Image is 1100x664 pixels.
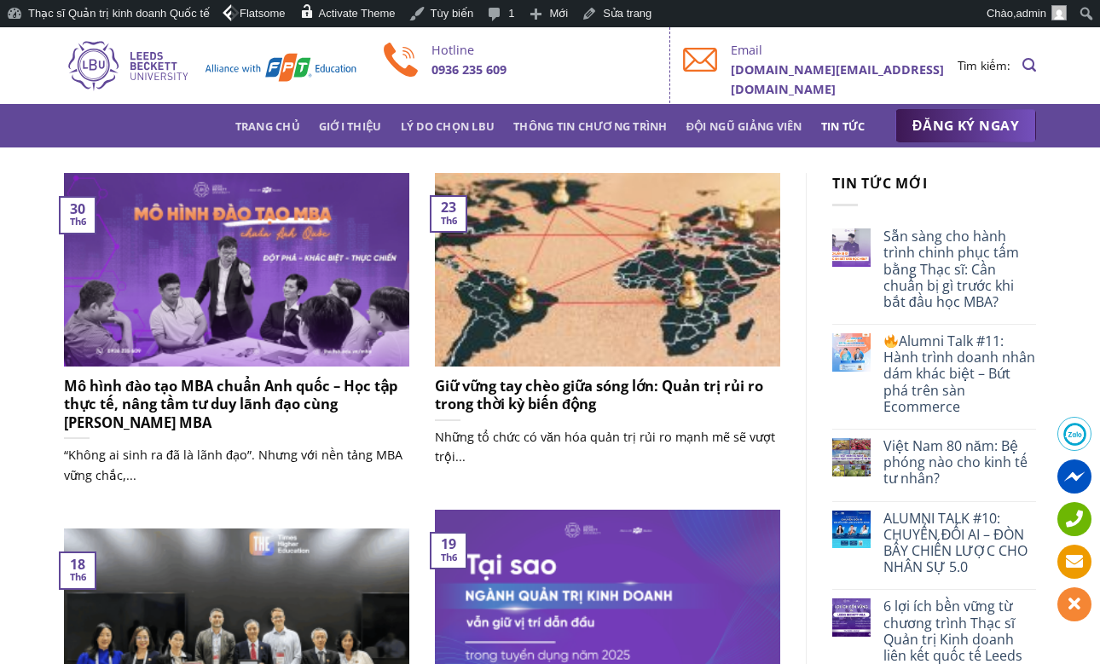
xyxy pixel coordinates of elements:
[435,427,780,466] p: Những tổ chức có văn hóa quản trị rủi ro mạnh mẽ sẽ vượt trội...
[883,438,1036,488] a: Việt Nam 80 năm: Bệ phóng nào cho kinh tế tư nhân?
[731,40,957,60] p: Email
[731,61,944,97] b: [DOMAIN_NAME][EMAIL_ADDRESS][DOMAIN_NAME]
[912,115,1019,136] span: ĐĂNG KÝ NGAY
[64,377,409,432] h5: Mô hình đào tạo MBA chuẩn Anh quốc – Học tập thực tế, nâng tầm tư duy lãnh đạo cùng [PERSON_NAME]...
[513,111,668,141] a: Thông tin chương trình
[319,111,382,141] a: Giới thiệu
[64,445,409,484] p: “Không ai sinh ra đã là lãnh đạo”. Nhưng với nền tảng MBA vững chắc,...
[884,334,898,348] img: 🔥
[883,333,1036,415] a: Alumni Talk #11: Hành trình doanh nhân dám khác biệt – Bứt phá trên sàn Ecommerce
[821,111,866,141] a: Tin tức
[686,111,802,141] a: Đội ngũ giảng viên
[401,111,495,141] a: Lý do chọn LBU
[235,111,300,141] a: Trang chủ
[1016,7,1046,20] span: admin
[64,38,358,93] img: Thạc sĩ Quản trị kinh doanh Quốc tế
[435,377,780,413] h5: Giữ vững tay chèo giữa sóng lớn: Quản trị rủi ro trong thời kỳ biến động
[431,61,507,78] b: 0936 235 609
[883,511,1036,576] a: ALUMNI TALK #10: CHUYỂN ĐỔI AI – ĐÒN BẨY CHIẾN LƯỢC CHO NHÂN SỰ 5.0
[883,228,1036,310] a: Sẵn sàng cho hành trình chinh phục tấm bằng Thạc sĩ: Cần chuẩn bị gì trước khi bắt đầu học MBA?
[64,173,409,503] a: Mô hình đào tạo MBA chuẩn Anh quốc – Học tập thực tế, nâng tầm tư duy lãnh đạo cùng [PERSON_NAME]...
[895,109,1036,143] a: ĐĂNG KÝ NGAY
[1022,49,1036,82] a: Search
[832,174,928,193] span: Tin tức mới
[958,56,1010,75] li: Tìm kiếm:
[435,173,780,485] a: Giữ vững tay chèo giữa sóng lớn: Quản trị rủi ro trong thời kỳ biến động Những tổ chức có văn hóa...
[431,40,657,60] p: Hotline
